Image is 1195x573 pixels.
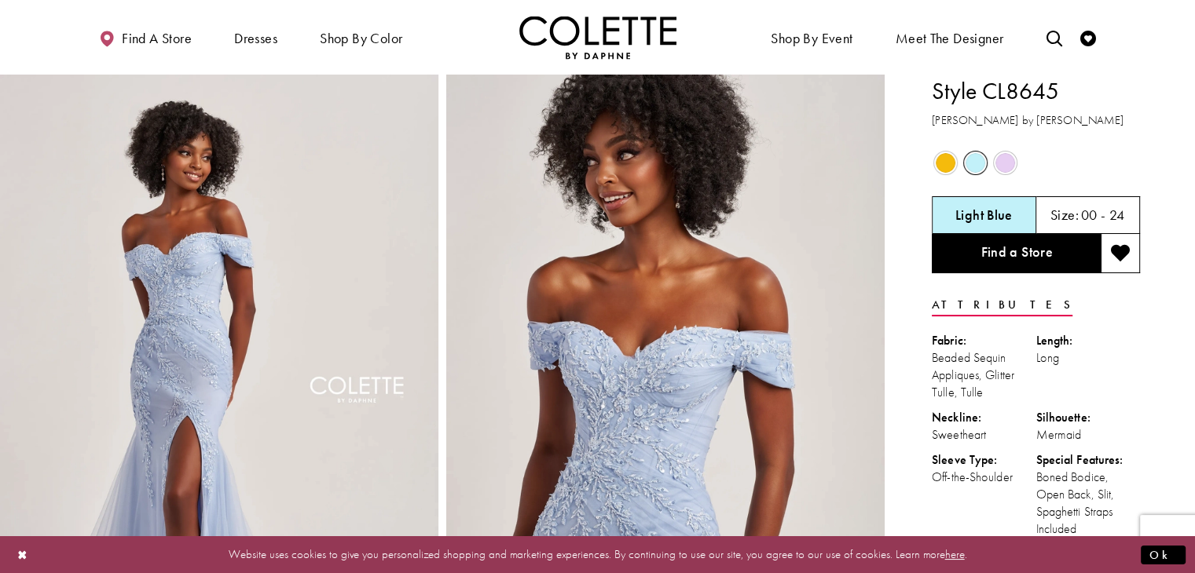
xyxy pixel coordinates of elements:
div: Silhouette: [1036,409,1141,426]
a: Attributes [932,294,1072,316]
img: Colette by Daphne [519,16,676,59]
button: Add to wishlist [1101,234,1140,273]
a: here [945,546,965,562]
div: Neckline: [932,409,1036,426]
div: Buttercup [932,149,959,177]
a: Find a Store [932,234,1101,273]
div: Product color controls state depends on size chosen [932,148,1140,178]
span: Find a store [122,31,192,46]
h3: [PERSON_NAME] by [PERSON_NAME] [932,111,1140,130]
div: Long [1036,349,1141,367]
button: Submit Dialog [1141,545,1186,564]
span: Meet the designer [896,31,1004,46]
span: Dresses [230,16,281,59]
a: Find a store [95,16,196,59]
div: Off-the-Shoulder [932,469,1036,486]
span: Shop by color [320,31,402,46]
span: Shop By Event [771,31,852,46]
p: Website uses cookies to give you personalized shopping and marketing experiences. By continuing t... [113,544,1082,565]
div: Length: [1036,332,1141,349]
a: Visit Home Page [519,16,676,59]
span: Dresses [234,31,277,46]
button: Close Dialog [9,541,36,568]
span: Size: [1050,206,1079,224]
span: Shop By Event [767,16,856,59]
h5: Chosen color [955,207,1013,223]
span: Shop by color [316,16,406,59]
div: Special Features: [1036,451,1141,469]
h1: Style CL8645 [932,75,1140,108]
div: Boned Bodice, Open Back, Slit, Spaghetti Straps Included [1036,469,1141,538]
div: Light Blue [962,149,989,177]
div: Sleeve Type: [932,451,1036,469]
a: Check Wishlist [1076,16,1100,59]
div: Beaded Sequin Appliques, Glitter Tulle, Tulle [932,349,1036,401]
div: Mermaid [1036,426,1141,443]
h5: 00 - 24 [1081,207,1125,223]
div: Fabric: [932,332,1036,349]
div: Lilac [992,149,1019,177]
a: Meet the designer [892,16,1008,59]
div: Sweetheart [932,426,1036,443]
a: Toggle search [1042,16,1065,59]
